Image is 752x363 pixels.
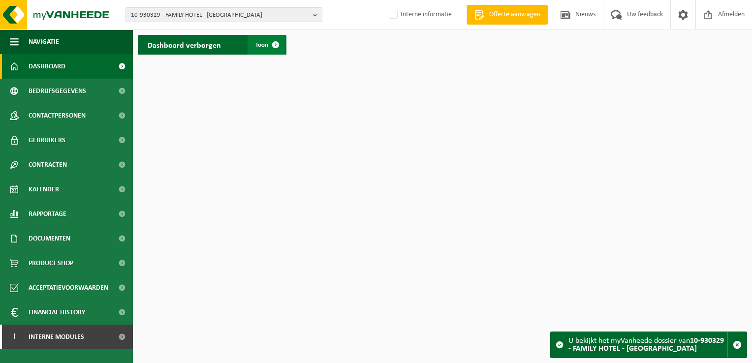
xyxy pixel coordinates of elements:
span: Dashboard [29,54,65,79]
h2: Dashboard verborgen [138,35,231,54]
span: I [10,325,19,349]
span: Kalender [29,177,59,202]
span: 10-930329 - FAMILY HOTEL - [GEOGRAPHIC_DATA] [131,8,309,23]
span: Contracten [29,152,67,177]
span: Offerte aanvragen [487,10,543,20]
span: Product Shop [29,251,73,275]
label: Interne informatie [387,7,452,22]
span: Contactpersonen [29,103,86,128]
span: Bedrijfsgegevens [29,79,86,103]
span: Toon [255,42,268,48]
strong: 10-930329 - FAMILY HOTEL - [GEOGRAPHIC_DATA] [568,337,724,353]
button: 10-930329 - FAMILY HOTEL - [GEOGRAPHIC_DATA] [125,7,322,22]
span: Acceptatievoorwaarden [29,275,108,300]
div: U bekijkt het myVanheede dossier van [568,332,727,358]
span: Navigatie [29,30,59,54]
span: Interne modules [29,325,84,349]
span: Financial History [29,300,85,325]
span: Gebruikers [29,128,65,152]
a: Offerte aanvragen [467,5,548,25]
span: Rapportage [29,202,66,226]
span: Documenten [29,226,70,251]
a: Toon [248,35,285,55]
